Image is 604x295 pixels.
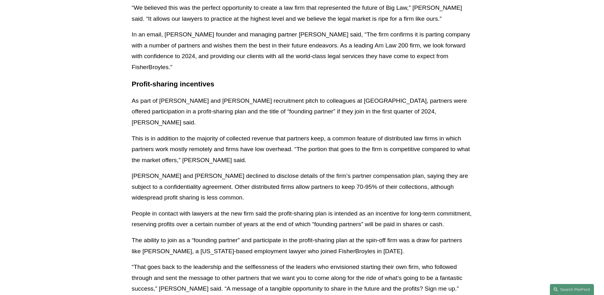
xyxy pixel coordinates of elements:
p: In an email, [PERSON_NAME] founder and managing partner [PERSON_NAME] said, “The firm confirms it... [132,29,473,73]
p: People in contact with lawyers at the new firm said the profit-sharing plan is intended as an inc... [132,208,473,230]
strong: Profit-sharing incentives [132,80,215,88]
p: “We believed this was the perfect opportunity to create a law firm that represented the future of... [132,3,473,24]
p: [PERSON_NAME] and [PERSON_NAME] declined to disclose details of the firm’s partner compensation p... [132,171,473,203]
p: This is in addition to the majority of collected revenue that partners keep, a common feature of ... [132,133,473,166]
p: The ability to join as a “founding partner” and participate in the profit-sharing plan at the spi... [132,235,473,257]
p: As part of [PERSON_NAME] and [PERSON_NAME] recruitment pitch to colleagues at [GEOGRAPHIC_DATA], ... [132,96,473,128]
a: Search this site [550,284,594,295]
p: “That goes back to the leadership and the selflessness of the leaders who envisioned starting the... [132,262,473,294]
